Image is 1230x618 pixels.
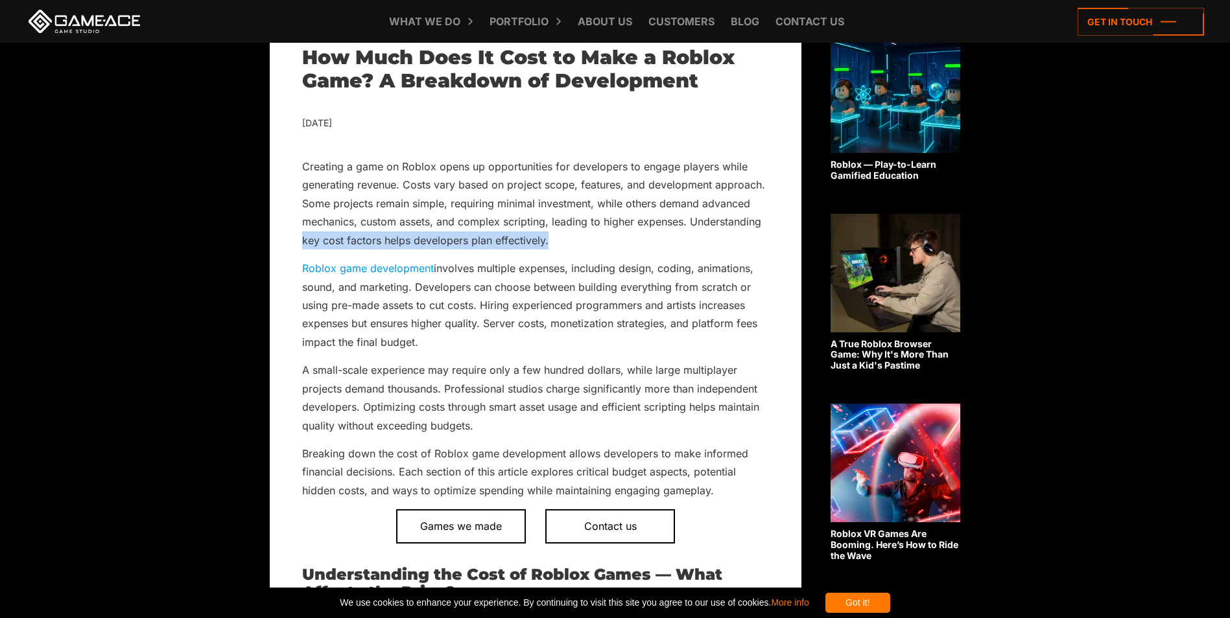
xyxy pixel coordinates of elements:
a: Roblox game development [302,262,434,275]
img: Related [831,214,960,332]
p: involves multiple expenses, including design, coding, animations, sound, and marketing. Developer... [302,259,769,351]
a: Contact us [545,509,675,543]
a: Get in touch [1078,8,1204,36]
div: Got it! [825,593,890,613]
a: A True Roblox Browser Game: Why It's More Than Just a Kid's Pastime [831,214,960,371]
a: Roblox — Play-to-Learn Gamified Education [831,34,960,181]
a: Games we made [396,509,526,543]
p: Breaking down the cost of Roblox game development allows developers to make informed financial de... [302,444,769,499]
p: A small-scale experience may require only a few hundred dollars, while large multiplayer projects... [302,361,769,435]
h1: How Much Does It Cost to Make a Roblox Game? A Breakdown of Development [302,46,769,93]
a: Roblox VR Games Are Booming. Here’s How to Ride the Wave [831,404,960,561]
a: More info [771,597,809,608]
h2: Understanding the Cost of Roblox Games — What Affects the Price? [302,566,769,601]
img: Related [831,34,960,153]
p: Creating a game on Roblox opens up opportunities for developers to engage players while generatin... [302,157,769,249]
img: Related [831,404,960,522]
div: [DATE] [302,115,769,132]
span: We use cookies to enhance your experience. By continuing to visit this site you agree to our use ... [340,593,809,613]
